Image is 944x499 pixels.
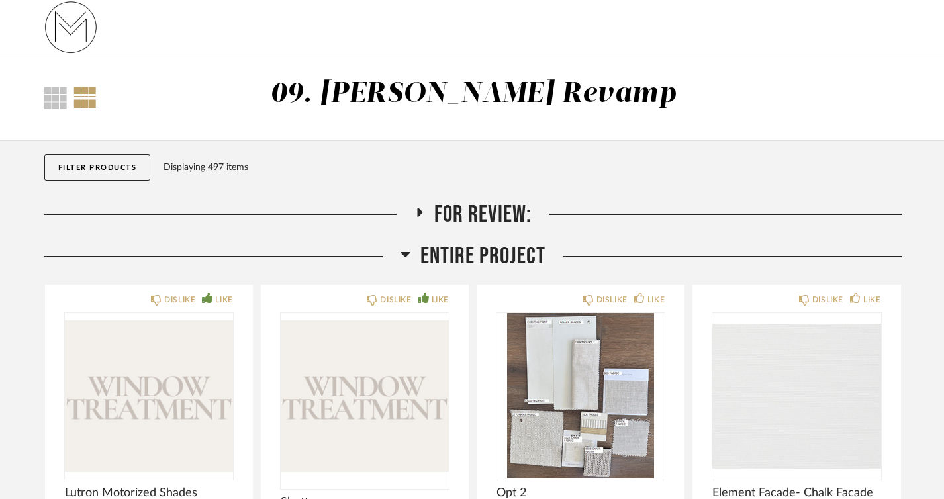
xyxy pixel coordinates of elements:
img: undefined [65,313,233,478]
img: undefined [712,313,880,478]
div: LIKE [432,293,449,306]
div: 09. [PERSON_NAME] Revamp [269,80,676,108]
span: For Review: [434,201,532,229]
div: LIKE [863,293,880,306]
button: Filter Products [44,154,151,181]
img: undefined [496,313,665,478]
span: Entire Project [420,242,545,271]
div: 0 [281,313,449,478]
img: undefined [281,313,449,478]
div: DISLIKE [380,293,411,306]
div: LIKE [215,293,232,306]
div: DISLIKE [164,293,195,306]
div: DISLIKE [596,293,628,306]
img: 731fa33b-e84c-4a12-b278-4e852f0fb334.png [44,1,97,54]
div: DISLIKE [812,293,843,306]
div: LIKE [647,293,665,306]
div: Displaying 497 items [164,160,895,175]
